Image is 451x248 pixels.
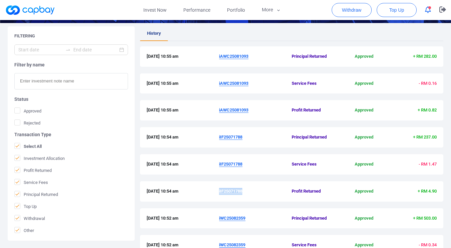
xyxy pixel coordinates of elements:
u: iWC25082359 [219,242,245,247]
span: Profit Returned [292,107,340,114]
u: iIF25071788 [219,189,242,194]
span: [DATE] 10:55 am [147,107,219,114]
span: Service Fees [292,161,340,168]
span: Approved [340,188,388,195]
span: Service Fees [14,179,48,186]
span: [DATE] 10:55 am [147,80,219,87]
span: [DATE] 10:54 am [147,188,219,195]
u: iIF25071788 [219,162,242,167]
input: End date [73,46,118,53]
span: + RM 237.00 [413,135,437,140]
span: Principal Returned [14,191,58,198]
span: - RM 0.34 [419,242,437,247]
span: Principal Returned [292,134,340,141]
h5: Filtering [14,33,35,39]
span: to [65,47,71,52]
span: + RM 282.00 [413,54,437,59]
h5: Transaction Type [14,132,128,138]
button: Withdraw [332,3,372,17]
span: swap-right [65,47,71,52]
span: [DATE] 10:55 am [147,53,219,60]
span: + RM 4.90 [418,189,437,194]
span: Investment Allocation [14,155,65,162]
span: Withdrawal [14,215,45,222]
span: + RM 0.82 [418,107,437,112]
span: Approved [340,80,388,87]
span: Approved [340,134,388,141]
u: iAWC25081093 [219,54,248,59]
span: Select All [14,143,42,150]
span: Principal Returned [292,53,340,60]
span: Performance [183,6,210,14]
span: Top Up [389,7,404,13]
span: Other [14,227,34,234]
u: iAWC25081093 [219,81,248,86]
u: iIF25071788 [219,135,242,140]
span: Profit Returned [292,188,340,195]
span: History [147,31,161,36]
span: Rejected [14,119,40,126]
span: Approved [340,215,388,222]
u: iAWC25081093 [219,107,248,112]
span: Approved [340,53,388,60]
span: [DATE] 10:52 am [147,215,219,222]
h5: Filter by name [14,62,128,68]
span: Principal Returned [292,215,340,222]
u: iWC25082359 [219,216,245,221]
span: Approved [340,161,388,168]
span: [DATE] 10:54 am [147,134,219,141]
span: Profit Returned [14,167,52,174]
button: Top Up [377,3,417,17]
span: Portfolio [227,6,245,14]
span: Approved [14,107,41,114]
h5: Status [14,96,128,102]
span: Top Up [14,203,37,210]
span: Approved [340,107,388,114]
span: + RM 503.00 [413,216,437,221]
input: Start date [18,46,63,53]
span: Service Fees [292,80,340,87]
span: - RM 1.47 [419,162,437,167]
span: [DATE] 10:54 am [147,161,219,168]
input: Enter investment note name [14,73,128,89]
span: - RM 0.16 [419,81,437,86]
